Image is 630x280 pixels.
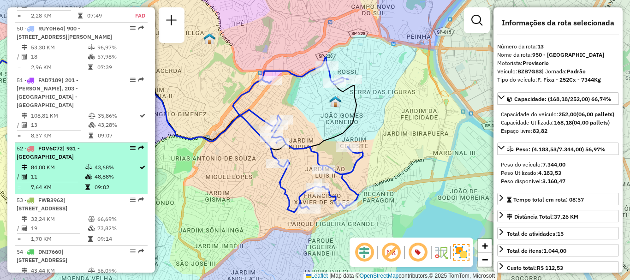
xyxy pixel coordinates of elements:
div: Distância Total: [507,213,578,221]
a: Peso: (4.183,53/7.344,00) 56,97% [497,143,619,155]
span: | [329,273,331,279]
i: Rota otimizada [140,113,145,119]
div: Total de itens: [507,247,566,255]
strong: 168,18 [554,119,572,126]
strong: 950 - [GEOGRAPHIC_DATA] [532,51,604,58]
span: Peso do veículo: [501,161,565,168]
i: Tempo total em rota [89,133,93,138]
div: Custo total: [507,264,563,272]
td: 18 [30,52,88,61]
td: 2,28 KM [30,11,77,20]
i: Tempo total em rota [88,236,93,242]
strong: (04,00 pallets) [572,119,610,126]
td: 43,28% [97,120,139,130]
span: − [482,254,488,265]
td: 43,68% [94,163,139,172]
i: Distância Total [22,268,27,274]
strong: 1.044,00 [543,247,566,254]
div: Peso: (4.183,53/7.344,00) 56,97% [497,157,619,189]
span: 52 - [17,145,80,160]
div: Peso disponível: [501,177,615,185]
em: Opções [130,197,136,203]
td: 19 [30,224,88,233]
a: Zoom in [478,239,492,253]
span: Peso: (4.183,53/7.344,00) 56,97% [516,146,606,153]
i: % de utilização da cubagem [88,54,95,60]
strong: 83,82 [533,127,547,134]
span: FWB3963 [38,197,63,203]
strong: 15 [557,230,564,237]
span: | Jornada: [542,68,586,75]
i: Total de Atividades [22,226,27,231]
i: Total de Atividades [22,122,27,128]
i: % de utilização da cubagem [88,226,95,231]
div: Capacidade: (168,18/252,00) 66,74% [497,107,619,139]
td: = [17,63,21,72]
strong: Provisorio [523,60,549,66]
span: Tempo total em rota: 08:57 [513,196,584,203]
i: Tempo total em rota [88,65,93,70]
strong: Padrão [567,68,586,75]
i: Distância Total [22,216,27,222]
td: / [17,172,21,181]
em: Rota exportada [138,249,144,254]
div: Peso Utilizado: [501,169,615,177]
td: 56,09% [97,266,143,275]
td: 96,97% [97,43,143,52]
span: | [STREET_ADDRESS] [17,197,67,212]
em: Opções [130,25,136,31]
img: Fluxo de ruas [434,245,448,260]
div: Capacidade do veículo: [501,110,615,119]
td: = [17,11,21,20]
i: % de utilização do peso [89,113,95,119]
a: Zoom out [478,253,492,267]
td: / [17,224,21,233]
td: FAD [125,11,146,20]
em: Opções [130,249,136,254]
span: | 900 - [STREET_ADDRESS][PERSON_NAME] [17,25,112,40]
span: RUY0H64 [38,25,63,32]
td: 09:02 [94,183,139,192]
i: Rota otimizada [140,165,145,170]
strong: 252,00 [559,111,577,118]
span: 53 - [17,197,67,212]
div: Tipo do veículo: [497,76,619,84]
span: FAD7189 [38,77,61,83]
div: Veículo: [497,67,619,76]
em: Opções [130,145,136,151]
a: Distância Total:37,26 KM [497,210,619,222]
td: / [17,120,21,130]
div: Map data © contributors,© 2025 TomTom, Microsoft [303,272,497,280]
a: Tempo total em rota: 08:57 [497,193,619,205]
a: Nova sessão e pesquisa [162,11,181,32]
a: Custo total:R$ 112,53 [497,261,619,274]
div: Número da rota: [497,42,619,51]
td: 7,64 KM [30,183,85,192]
span: Exibir número da rota [407,241,429,263]
td: / [17,52,21,61]
div: Motorista: [497,59,619,67]
i: % de utilização do peso [88,45,95,50]
td: 8,37 KM [30,131,88,140]
i: Distância Total [22,45,27,50]
strong: 7.344,00 [542,161,565,168]
td: 35,86% [97,111,139,120]
span: | [STREET_ADDRESS] [17,248,67,263]
td: 57,98% [97,52,143,61]
em: Rota exportada [138,77,144,83]
i: Tempo total em rota [78,13,83,18]
div: Nome da rota: [497,51,619,59]
span: | 931 - [GEOGRAPHIC_DATA] [17,145,80,160]
strong: BZB7G83 [517,68,542,75]
span: Exibir NR [380,241,402,263]
td: 32,24 KM [30,214,88,224]
img: DS Teste [203,33,215,45]
span: FOV6C72 [38,145,63,152]
td: 53,30 KM [30,43,88,52]
span: 54 - [17,248,67,263]
em: Rota exportada [138,145,144,151]
a: Total de atividades:15 [497,227,619,239]
span: DNI7660 [38,248,61,255]
td: 2,96 KM [30,63,88,72]
td: = [17,131,21,140]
